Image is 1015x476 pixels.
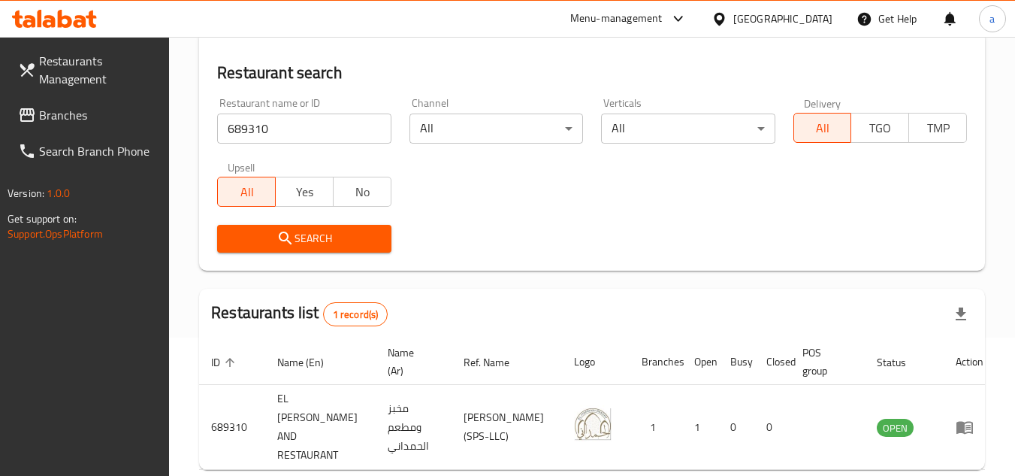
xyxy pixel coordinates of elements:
span: Branches [39,106,158,124]
a: Restaurants Management [6,43,170,97]
td: 1 [682,385,718,470]
th: Logo [562,339,630,385]
th: Open [682,339,718,385]
a: Branches [6,97,170,133]
button: No [333,177,391,207]
td: 0 [754,385,790,470]
th: Action [944,339,995,385]
div: Export file [943,296,979,332]
td: [PERSON_NAME] (SPS-LLC) [452,385,562,470]
img: EL HAMDANI BAKERY AND RESTAURANT [574,405,612,443]
th: Branches [630,339,682,385]
span: No [340,181,385,203]
button: All [217,177,276,207]
th: Busy [718,339,754,385]
div: [GEOGRAPHIC_DATA] [733,11,832,27]
div: Menu-management [570,10,663,28]
span: Search [229,229,379,248]
button: Search [217,225,391,253]
button: Yes [275,177,334,207]
table: enhanced table [199,339,995,470]
span: 1 record(s) [324,308,388,322]
span: Restaurants Management [39,52,158,88]
span: TGO [857,117,903,139]
span: Ref. Name [464,353,529,371]
a: Search Branch Phone [6,133,170,169]
label: Upsell [228,162,255,172]
td: 0 [718,385,754,470]
td: 689310 [199,385,265,470]
th: Closed [754,339,790,385]
span: All [800,117,846,139]
td: EL [PERSON_NAME] AND RESTAURANT [265,385,376,470]
button: TMP [908,113,967,143]
td: مخبز ومطعم الحمداني [376,385,452,470]
button: All [793,113,852,143]
span: Yes [282,181,328,203]
span: 1.0.0 [47,183,70,203]
div: Menu [956,418,983,436]
span: Status [877,353,926,371]
span: Name (Ar) [388,344,433,380]
span: Get support on: [8,209,77,229]
label: Delivery [804,98,841,108]
button: TGO [850,113,909,143]
span: a [989,11,995,27]
span: Search Branch Phone [39,142,158,160]
span: TMP [915,117,961,139]
td: 1 [630,385,682,470]
span: All [224,181,270,203]
h2: Restaurants list [211,302,388,326]
span: Version: [8,183,44,203]
div: All [409,114,583,144]
h2: Restaurant search [217,62,967,84]
span: Name (En) [277,353,343,371]
span: POS group [802,344,847,380]
a: Support.OpsPlatform [8,224,103,244]
span: ID [211,353,240,371]
div: All [601,114,775,144]
input: Search for restaurant name or ID.. [217,114,391,144]
span: OPEN [877,420,914,437]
